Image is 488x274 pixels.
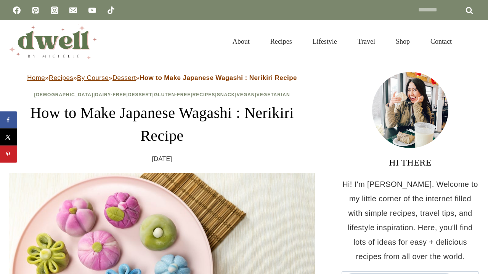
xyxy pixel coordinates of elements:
[222,28,260,55] a: About
[112,74,136,81] a: Dessert
[152,153,172,165] time: [DATE]
[342,177,479,264] p: Hi! I'm [PERSON_NAME]. Welcome to my little corner of the internet filled with simple recipes, tr...
[342,156,479,169] h3: HI THERE
[347,28,385,55] a: Travel
[237,92,255,97] a: Vegan
[302,28,347,55] a: Lifestyle
[154,92,191,97] a: Gluten-Free
[47,3,62,18] a: Instagram
[9,102,315,147] h1: How to Make Japanese Wagashi : Nerikiri Recipe
[28,3,43,18] a: Pinterest
[77,74,109,81] a: By Course
[217,92,235,97] a: Snack
[257,92,290,97] a: Vegetarian
[9,24,97,59] img: DWELL by michelle
[34,92,93,97] a: [DEMOGRAPHIC_DATA]
[385,28,420,55] a: Shop
[260,28,302,55] a: Recipes
[66,3,81,18] a: Email
[95,92,126,97] a: Dairy-Free
[34,92,290,97] span: | | | | | | |
[140,74,297,81] strong: How to Make Japanese Wagashi : Nerikiri Recipe
[27,74,45,81] a: Home
[49,74,73,81] a: Recipes
[466,35,479,48] button: View Search Form
[128,92,152,97] a: Dessert
[222,28,462,55] nav: Primary Navigation
[85,3,100,18] a: YouTube
[27,74,297,81] span: » » » »
[193,92,215,97] a: Recipes
[103,3,119,18] a: TikTok
[9,3,24,18] a: Facebook
[420,28,462,55] a: Contact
